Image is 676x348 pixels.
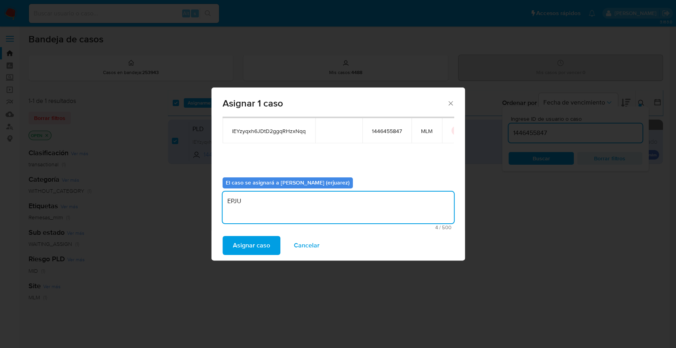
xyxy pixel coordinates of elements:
[447,99,454,106] button: Cerrar ventana
[223,236,280,255] button: Asignar caso
[225,225,451,230] span: Máximo 500 caracteres
[294,237,320,254] span: Cancelar
[372,127,402,135] span: 1446455847
[226,179,350,186] b: El caso se asignará a [PERSON_NAME] (erjuarez)
[223,99,447,108] span: Asignar 1 caso
[451,126,461,135] button: icon-button
[211,87,465,261] div: assign-modal
[232,127,306,135] span: lEYzyqxh6JDtD2ggqRHzxNqq
[223,192,454,223] textarea: EPJU
[421,127,432,135] span: MLM
[233,237,270,254] span: Asignar caso
[284,236,330,255] button: Cancelar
